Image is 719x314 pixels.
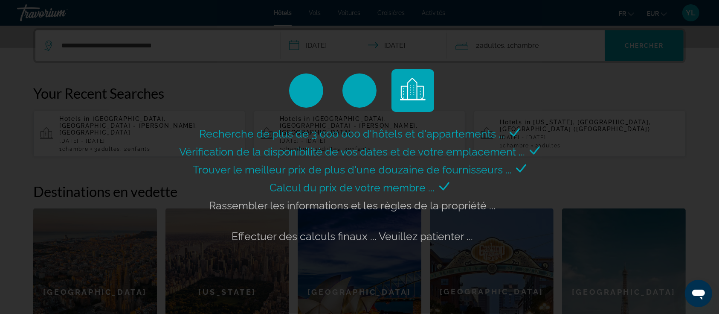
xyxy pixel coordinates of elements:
[232,230,473,243] span: Effectuer des calculs finaux ... Veuillez patienter ...
[180,145,525,158] span: Vérification de la disponibilité de vos dates et de votre emplacement ...
[209,199,496,212] span: Rassembler les informations et les règles de la propriété ...
[200,127,505,140] span: Recherche de plus de 3 000 000 d'hôtels et d'appartements ...
[193,163,512,176] span: Trouver le meilleur prix de plus d'une douzaine de fournisseurs ...
[270,181,435,194] span: Calcul du prix de votre membre ...
[685,280,712,307] iframe: Bouton de lancement de la fenêtre de messagerie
